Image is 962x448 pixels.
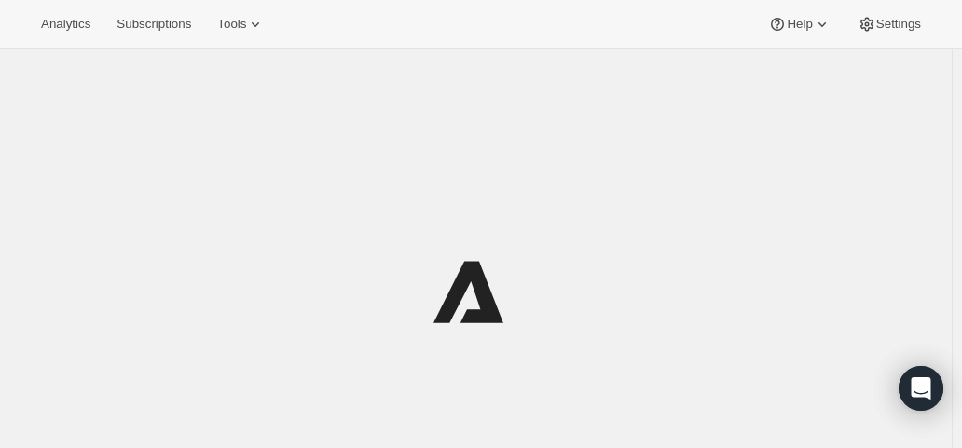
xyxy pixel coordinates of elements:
span: Help [787,17,812,32]
button: Settings [846,11,932,37]
span: Settings [876,17,921,32]
button: Help [757,11,842,37]
button: Subscriptions [105,11,202,37]
div: Open Intercom Messenger [899,366,943,411]
span: Analytics [41,17,90,32]
button: Analytics [30,11,102,37]
span: Subscriptions [117,17,191,32]
span: Tools [217,17,246,32]
button: Tools [206,11,276,37]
